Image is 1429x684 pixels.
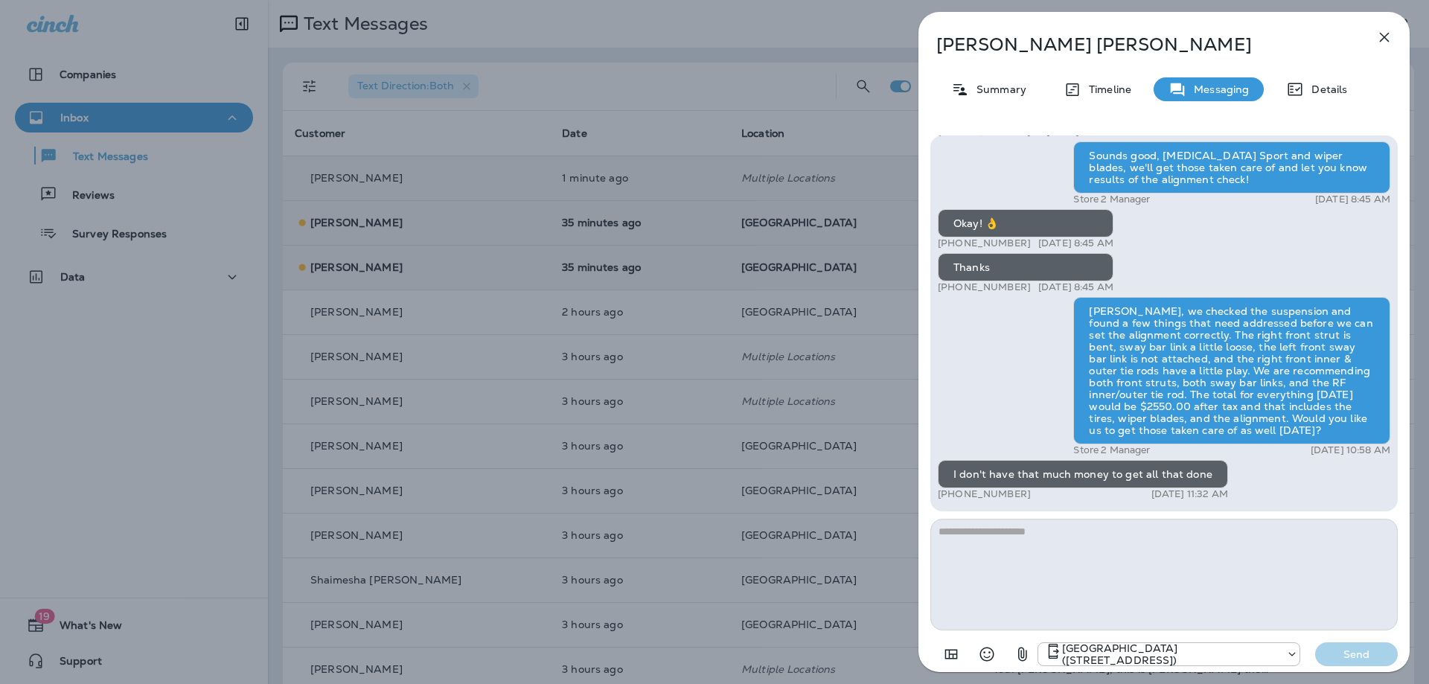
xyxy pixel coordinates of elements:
p: [GEOGRAPHIC_DATA] ([STREET_ADDRESS]) [1062,642,1279,666]
p: [PHONE_NUMBER] [938,237,1031,249]
p: Store 2 Manager [1073,194,1150,205]
div: Sounds good, [MEDICAL_DATA] Sport and wiper blades, we'll get those taken care of and let you kno... [1073,141,1390,194]
p: [DATE] 11:32 AM [1151,488,1228,500]
p: Details [1304,83,1347,95]
p: [DATE] 8:45 AM [1315,194,1390,205]
div: Thanks [938,253,1113,281]
p: [DATE] 8:45 AM [1038,237,1113,249]
div: [PERSON_NAME], we checked the suspension and found a few things that need addressed before we can... [1073,297,1390,444]
p: [DATE] 10:58 AM [1311,444,1390,456]
p: Store 2 Manager [1073,444,1150,456]
p: [DATE] 8:45 AM [1038,281,1113,293]
p: [PHONE_NUMBER] [938,281,1031,293]
p: [PERSON_NAME] [PERSON_NAME] [936,34,1343,55]
div: +1 (402) 571-1201 [1038,642,1299,666]
p: Messaging [1186,83,1249,95]
p: [PHONE_NUMBER] [938,488,1031,500]
p: Summary [969,83,1026,95]
button: Select an emoji [972,639,1002,669]
div: I don't have that much money to get all that done [938,460,1228,488]
button: Add in a premade template [936,639,966,669]
div: Okay! 👌 [938,209,1113,237]
p: Timeline [1081,83,1131,95]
